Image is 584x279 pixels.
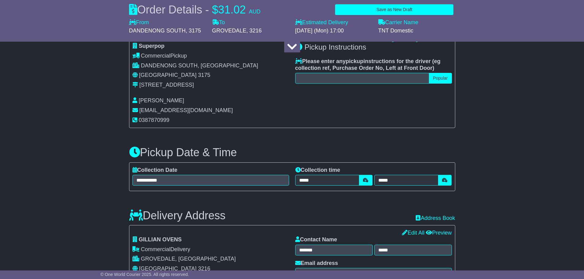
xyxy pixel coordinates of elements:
[246,28,262,34] span: , 3216
[212,19,225,26] label: To
[295,28,372,34] div: [DATE] (Mon) 17:00
[295,260,338,267] label: Email address
[141,246,170,252] span: Commercial
[212,28,246,34] span: GROVEDALE
[186,28,201,34] span: , 3175
[139,117,170,123] span: 0387870999
[218,3,246,16] span: 31.02
[295,58,441,71] span: eg collection ref, Purchase Order No, Left at Front Door
[139,266,197,272] span: [GEOGRAPHIC_DATA]
[129,146,455,159] h3: Pickup Date & Time
[429,73,452,84] button: Popular
[426,230,452,236] a: Preview
[132,246,289,253] div: Delivery
[139,236,182,243] span: GILLIAN OVENS
[335,4,453,15] button: Save as New Draft
[141,256,236,262] span: GROVEDALE, [GEOGRAPHIC_DATA]
[101,272,189,277] span: © One World Courier 2025. All rights reserved.
[139,72,197,78] span: [GEOGRAPHIC_DATA]
[295,167,340,174] label: Collection time
[129,28,186,34] span: DANDENONG SOUTH
[346,58,364,64] span: pickup
[295,58,452,71] label: Please enter any instructions for the driver ( )
[198,266,210,272] span: 3216
[129,3,261,16] div: Order Details -
[402,230,424,236] a: Edit All
[139,97,184,104] span: [PERSON_NAME]
[132,167,177,174] label: Collection Date
[378,28,455,34] div: TNT Domestic
[129,19,149,26] label: From
[249,9,261,15] span: AUD
[141,62,258,69] span: DANDENONG SOUTH, [GEOGRAPHIC_DATA]
[139,82,194,89] div: [STREET_ADDRESS]
[198,72,210,78] span: 3175
[212,3,218,16] span: $
[295,19,372,26] label: Estimated Delivery
[141,53,170,59] span: Commercial
[295,236,337,243] label: Contact Name
[378,19,418,26] label: Carrier Name
[129,209,226,222] h3: Delivery Address
[132,53,289,59] div: Pickup
[139,107,233,113] span: [EMAIL_ADDRESS][DOMAIN_NAME]
[416,215,455,221] a: Address Book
